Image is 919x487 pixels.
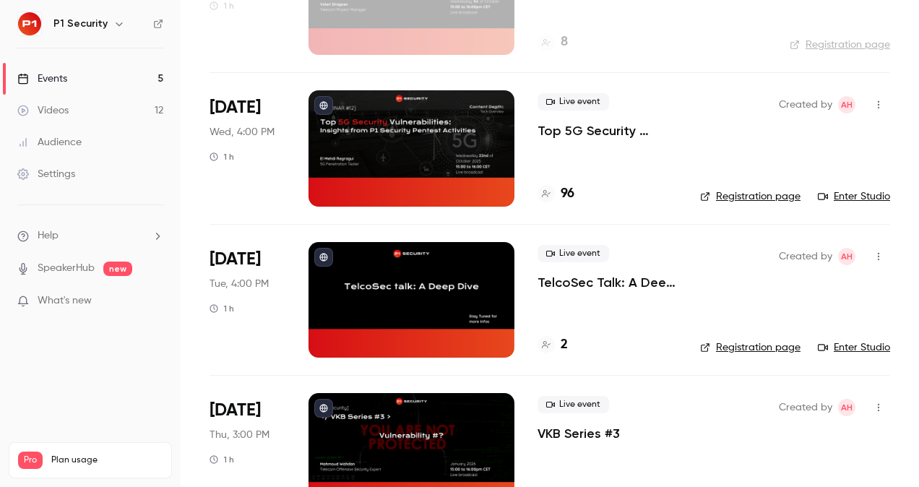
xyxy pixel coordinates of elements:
[538,245,609,262] span: Live event
[700,340,801,355] a: Registration page
[51,454,163,466] span: Plan usage
[838,248,855,265] span: Amine Hayad
[38,261,95,276] a: SpeakerHub
[538,425,620,442] a: VKB Series #3
[210,454,234,465] div: 1 h
[841,399,853,416] span: AH
[210,125,275,139] span: Wed, 4:00 PM
[18,452,43,469] span: Pro
[841,248,853,265] span: AH
[210,277,269,291] span: Tue, 4:00 PM
[538,396,609,413] span: Live event
[38,293,92,309] span: What's new
[779,96,832,113] span: Created by
[538,274,677,291] a: TelcoSec Talk: A Deep Dive
[561,335,568,355] h4: 2
[53,17,108,31] h6: P1 Security
[779,248,832,265] span: Created by
[210,303,234,314] div: 1 h
[818,189,890,204] a: Enter Studio
[17,135,82,150] div: Audience
[146,295,163,308] iframe: Noticeable Trigger
[790,38,890,52] a: Registration page
[561,33,568,52] h4: 8
[700,189,801,204] a: Registration page
[838,399,855,416] span: Amine Hayad
[538,184,574,204] a: 96
[17,228,163,243] li: help-dropdown-opener
[17,72,67,86] div: Events
[210,428,269,442] span: Thu, 3:00 PM
[538,33,568,52] a: 8
[17,167,75,181] div: Settings
[818,340,890,355] a: Enter Studio
[210,248,261,271] span: [DATE]
[210,399,261,422] span: [DATE]
[210,242,285,358] div: Nov 11 Tue, 4:00 PM (Europe/Paris)
[210,90,285,206] div: Oct 22 Wed, 4:00 PM (Europe/Paris)
[103,262,132,276] span: new
[18,12,41,35] img: P1 Security
[838,96,855,113] span: Amine Hayad
[538,335,568,355] a: 2
[17,103,69,118] div: Videos
[841,96,853,113] span: AH
[779,399,832,416] span: Created by
[210,96,261,119] span: [DATE]
[538,93,609,111] span: Live event
[538,122,677,139] a: Top 5G Security Vulnerabilities: Insights from P1 Security Pentest Activities
[38,228,59,243] span: Help
[561,184,574,204] h4: 96
[210,151,234,163] div: 1 h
